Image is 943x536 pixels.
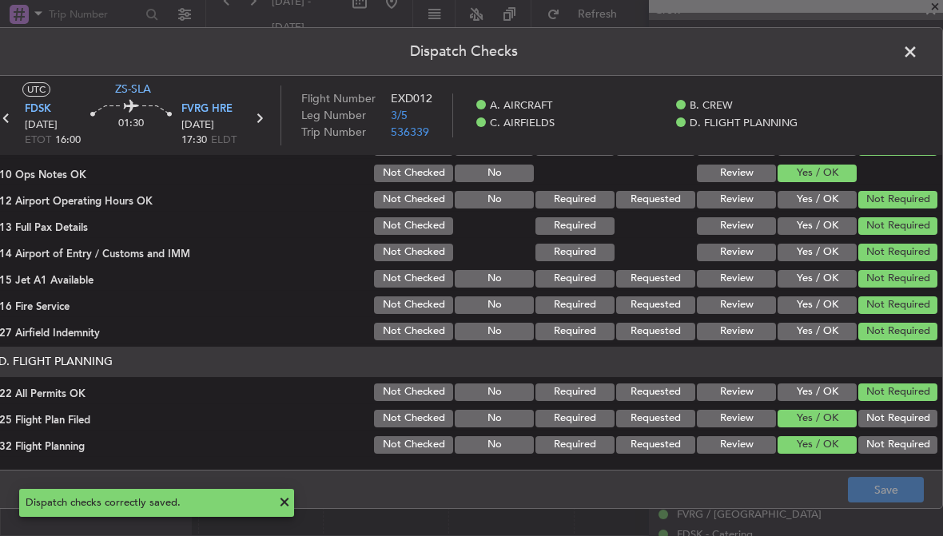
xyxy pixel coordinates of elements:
[690,98,733,114] span: B. CREW
[778,217,857,235] button: Yes / OK
[697,296,776,314] button: Review
[778,191,857,208] button: Yes / OK
[697,270,776,288] button: Review
[697,410,776,427] button: Review
[778,436,857,454] button: Yes / OK
[697,436,776,454] button: Review
[778,296,857,314] button: Yes / OK
[697,244,776,261] button: Review
[858,270,937,288] button: Not Required
[26,495,270,511] div: Dispatch checks correctly saved.
[616,270,695,288] button: Requested
[858,296,937,314] button: Not Required
[778,270,857,288] button: Yes / OK
[858,410,937,427] button: Not Required
[697,165,776,182] button: Review
[616,410,695,427] button: Requested
[616,383,695,401] button: Requested
[778,383,857,401] button: Yes / OK
[778,323,857,340] button: Yes / OK
[697,191,776,208] button: Review
[616,436,695,454] button: Requested
[697,323,776,340] button: Review
[690,116,798,132] span: D. FLIGHT PLANNING
[697,217,776,235] button: Review
[778,244,857,261] button: Yes / OK
[616,296,695,314] button: Requested
[697,383,776,401] button: Review
[778,410,857,427] button: Yes / OK
[858,323,937,340] button: Not Required
[858,436,937,454] button: Not Required
[858,383,937,401] button: Not Required
[858,217,937,235] button: Not Required
[616,323,695,340] button: Requested
[858,191,937,208] button: Not Required
[858,244,937,261] button: Not Required
[616,191,695,208] button: Requested
[778,165,857,182] button: Yes / OK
